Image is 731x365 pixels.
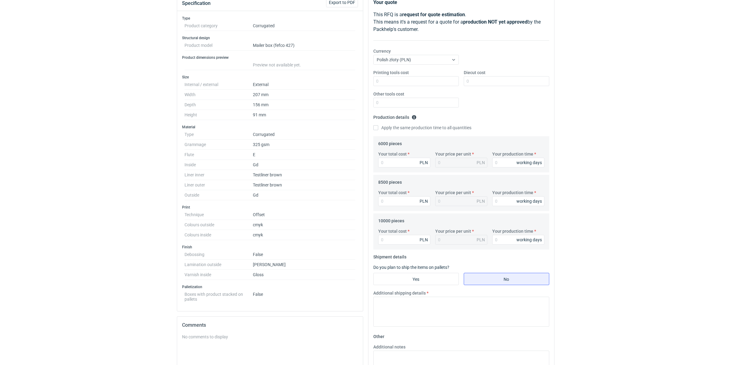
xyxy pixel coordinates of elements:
[378,139,402,146] legend: 6000 pieces
[185,80,253,90] dt: Internal / external
[182,205,358,210] h3: Print
[373,70,409,76] label: Printing tools cost
[253,90,356,100] dd: 207 mm
[378,228,407,234] label: Your total cost
[477,237,485,243] div: PLN
[182,125,358,130] h3: Material
[182,75,358,80] h3: Size
[464,70,485,76] label: Diecut cost
[492,228,533,234] label: Your production time
[253,170,356,180] dd: Testliner brown
[373,98,459,107] input: 0
[253,289,356,302] dd: False
[253,40,356,51] dd: Mailer box (fefco 427)
[185,100,253,110] dt: Depth
[185,21,253,31] dt: Product category
[492,196,544,206] input: 0
[185,230,253,240] dt: Colours inside
[329,0,355,5] span: Export to PDF
[185,220,253,230] dt: Colours outside
[373,344,405,350] label: Additional notes
[253,62,301,67] span: Preview not available yet.
[373,11,549,33] p: This RFQ is a . This means it's a request for a quote for a by the Packhelp's customer.
[492,235,544,245] input: 0
[182,284,358,289] h3: Palletization
[378,196,430,206] input: 0
[253,140,356,150] dd: 325 gsm
[253,190,356,200] dd: Gd
[253,110,356,120] dd: 91 mm
[185,170,253,180] dt: Liner inner
[464,273,549,285] label: No
[185,40,253,51] dt: Product model
[378,158,430,167] input: 0
[420,237,428,243] div: PLN
[185,190,253,200] dt: Outside
[253,130,356,140] dd: Corrugated
[185,250,253,260] dt: Debossing
[182,55,358,60] h3: Product dimensions preview
[477,160,485,166] div: PLN
[378,151,407,157] label: Your total cost
[378,177,402,185] legend: 8500 pieces
[464,76,549,86] input: 0
[185,110,253,120] dt: Height
[402,12,465,17] strong: request for quote estimation
[253,230,356,240] dd: cmyk
[253,250,356,260] dd: False
[477,198,485,204] div: PLN
[435,228,471,234] label: Your price per unit
[377,57,411,62] span: Polish złoty (PLN)
[185,90,253,100] dt: Width
[435,190,471,196] label: Your price per unit
[253,100,356,110] dd: 156 mm
[435,151,471,157] label: Your price per unit
[182,334,358,340] div: No comments to display
[182,16,358,21] h3: Type
[373,91,404,97] label: Other tools cost
[185,180,253,190] dt: Liner outer
[420,198,428,204] div: PLN
[373,76,459,86] input: 0
[253,260,356,270] dd: [PERSON_NAME]
[253,270,356,280] dd: Gloss
[253,150,356,160] dd: E
[420,160,428,166] div: PLN
[253,21,356,31] dd: Corrugated
[373,125,471,131] label: Apply the same production time to all quantities
[253,180,356,190] dd: Testliner brown
[373,48,391,54] label: Currency
[185,289,253,302] dt: Boxes with product stacked on pallets
[373,252,406,259] legend: Shipment details
[185,130,253,140] dt: Type
[185,260,253,270] dt: Lamination outside
[373,332,384,339] legend: Other
[492,190,533,196] label: Your production time
[185,270,253,280] dt: Varnish inside
[378,235,430,245] input: 0
[185,150,253,160] dt: Flute
[182,322,358,329] h2: Comments
[185,160,253,170] dt: Inside
[373,273,459,285] label: Yes
[463,19,527,25] strong: production NOT yet approved
[516,198,542,204] div: working days
[373,265,449,270] label: Do you plan to ship the items on pallets?
[516,237,542,243] div: working days
[185,140,253,150] dt: Grammage
[373,290,426,296] label: Additional shipping details
[253,80,356,90] dd: External
[253,210,356,220] dd: Offset
[492,151,533,157] label: Your production time
[378,190,407,196] label: Your total cost
[182,245,358,250] h3: Finish
[182,36,358,40] h3: Structural design
[516,160,542,166] div: working days
[253,220,356,230] dd: cmyk
[373,112,417,120] legend: Production details
[492,158,544,167] input: 0
[253,160,356,170] dd: Gd
[185,210,253,220] dt: Technique
[378,216,404,223] legend: 10000 pieces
